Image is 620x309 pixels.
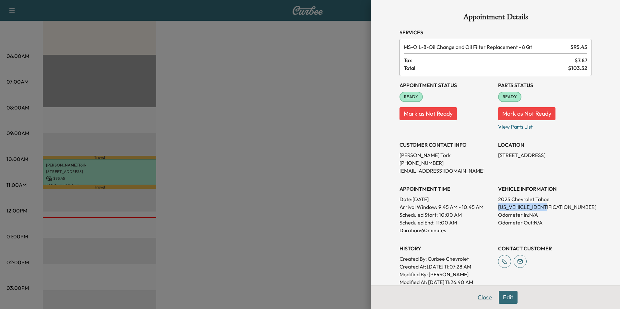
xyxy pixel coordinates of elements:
[499,291,518,304] button: Edit
[498,81,591,89] h3: Parts Status
[399,13,591,23] h1: Appointment Details
[399,226,493,234] p: Duration: 60 minutes
[399,270,493,278] p: Modified By : [PERSON_NAME]
[399,211,438,219] p: Scheduled Start:
[399,263,493,270] p: Created At : [DATE] 11:07:28 AM
[499,94,521,100] span: READY
[498,120,591,131] p: View Parts List
[498,195,591,203] p: 2025 Chevrolet Tahoe
[399,159,493,167] p: [PHONE_NUMBER]
[399,203,493,211] p: Arrival Window:
[404,64,568,72] span: Total
[575,56,587,64] span: $ 7.87
[404,56,575,64] span: Tax
[399,29,591,36] h3: Services
[399,81,493,89] h3: Appointment Status
[399,141,493,149] h3: CUSTOMER CONTACT INFO
[399,219,435,226] p: Scheduled End:
[439,211,462,219] p: 10:00 AM
[473,291,496,304] button: Close
[438,203,483,211] span: 9:45 AM - 10:45 AM
[404,43,568,51] span: Oil Change and Oil Filter Replacement - 8 Qt
[498,141,591,149] h3: LOCATION
[400,94,422,100] span: READY
[498,203,591,211] p: [US_VEHICLE_IDENTIFICATION_NUMBER]
[399,245,493,252] h3: History
[399,107,457,120] button: Mark as Not Ready
[498,211,591,219] p: Odometer In: N/A
[498,245,591,252] h3: CONTACT CUSTOMER
[498,219,591,226] p: Odometer Out: N/A
[399,167,493,175] p: [EMAIL_ADDRESS][DOMAIN_NAME]
[399,151,493,159] p: [PERSON_NAME] Tork
[498,185,591,193] h3: VEHICLE INFORMATION
[399,195,493,203] p: Date: [DATE]
[436,219,457,226] p: 11:00 AM
[399,278,493,286] p: Modified At : [DATE] 11:26:40 AM
[498,151,591,159] p: [STREET_ADDRESS]
[399,185,493,193] h3: APPOINTMENT TIME
[399,255,493,263] p: Created By : Curbee Chevrolet
[498,107,555,120] button: Mark as Not Ready
[568,64,587,72] span: $ 103.32
[570,43,587,51] span: $ 95.45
